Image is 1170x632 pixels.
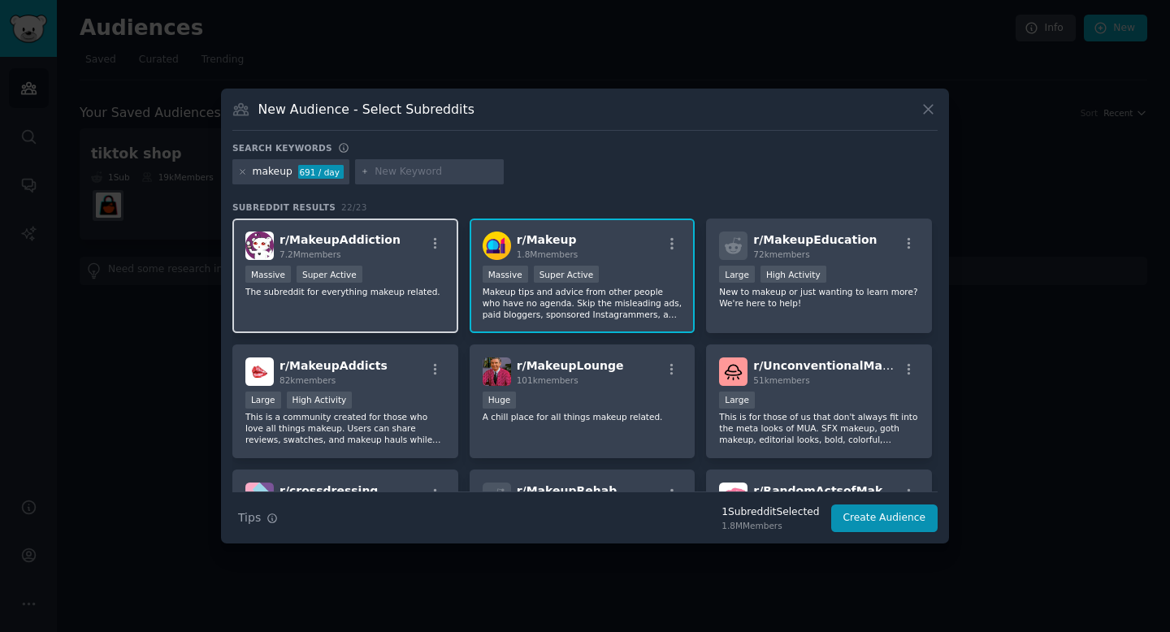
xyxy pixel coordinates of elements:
[753,233,877,246] span: r/ MakeupEducation
[238,509,261,526] span: Tips
[719,357,747,386] img: UnconventionalMakeup
[258,101,474,118] h3: New Audience - Select Subreddits
[245,266,291,283] div: Massive
[232,201,336,213] span: Subreddit Results
[279,484,378,497] span: r/ crossdressing
[719,483,747,511] img: RandomActsofMakeup
[719,286,919,309] p: New to makeup or just wanting to learn more? We're here to help!
[753,249,809,259] span: 72k members
[483,232,511,260] img: Makeup
[719,266,755,283] div: Large
[298,165,344,180] div: 691 / day
[279,359,388,372] span: r/ MakeupAddicts
[279,249,341,259] span: 7.2M members
[245,483,274,511] img: crossdressing
[483,286,682,320] p: Makeup tips and advice from other people who have no agenda. Skip the misleading ads, paid blogge...
[279,375,336,385] span: 82k members
[719,411,919,445] p: This is for those of us that don't always fit into the meta looks of MUA. SFX makeup, goth makeup...
[245,392,281,409] div: Large
[517,484,617,497] span: r/ MakeupRehab
[253,165,292,180] div: makeup
[517,375,578,385] span: 101k members
[297,266,362,283] div: Super Active
[245,232,274,260] img: MakeupAddiction
[375,165,498,180] input: New Keyword
[753,484,906,497] span: r/ RandomActsofMakeup
[517,233,577,246] span: r/ Makeup
[753,359,913,372] span: r/ UnconventionalMakeup
[517,359,624,372] span: r/ MakeupLounge
[483,266,528,283] div: Massive
[831,504,938,532] button: Create Audience
[483,357,511,386] img: MakeupLounge
[760,266,826,283] div: High Activity
[483,411,682,422] p: A chill place for all things makeup related.
[232,142,332,154] h3: Search keywords
[287,392,353,409] div: High Activity
[753,375,809,385] span: 51k members
[721,505,819,520] div: 1 Subreddit Selected
[245,286,445,297] p: The subreddit for everything makeup related.
[245,411,445,445] p: This is a community created for those who love all things makeup. Users can share reviews, swatch...
[721,520,819,531] div: 1.8M Members
[483,392,517,409] div: Huge
[534,266,600,283] div: Super Active
[279,233,401,246] span: r/ MakeupAddiction
[517,249,578,259] span: 1.8M members
[341,202,367,212] span: 22 / 23
[232,504,284,532] button: Tips
[245,357,274,386] img: MakeupAddicts
[719,392,755,409] div: Large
